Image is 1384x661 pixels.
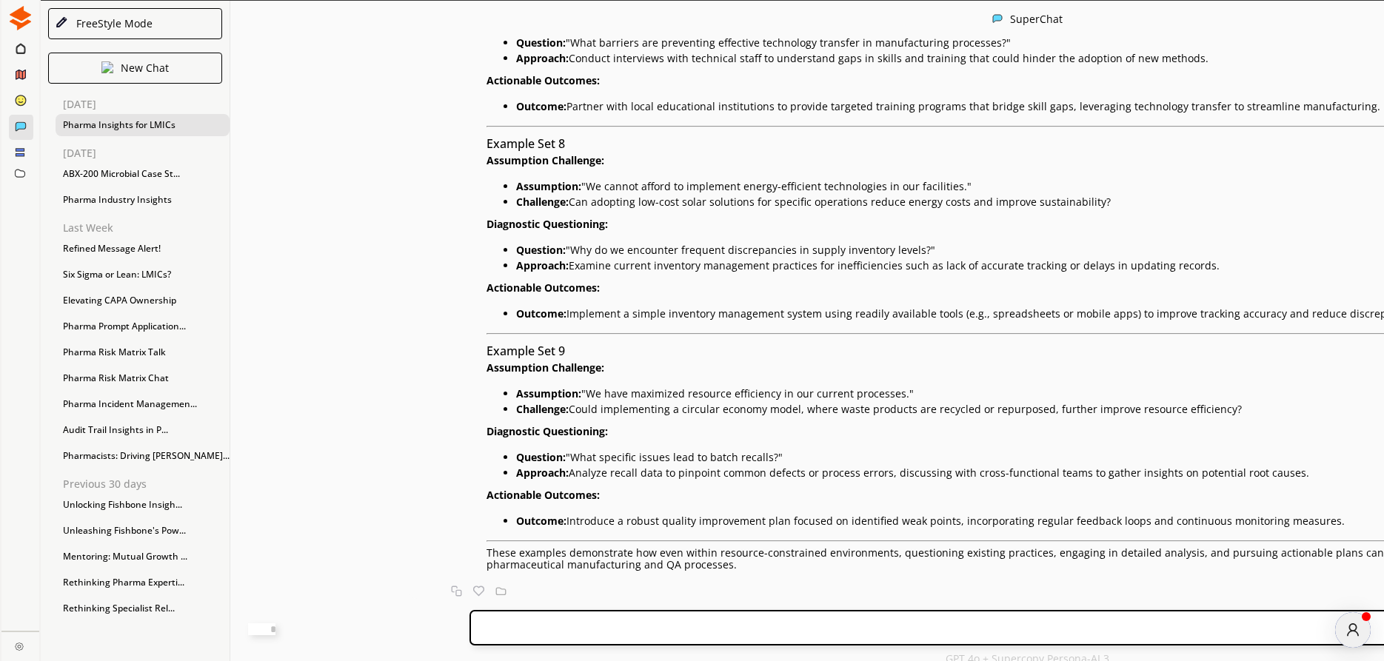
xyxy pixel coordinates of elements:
[121,62,169,74] p: New Chat
[56,114,230,136] div: Pharma Insights for LMICs
[516,36,566,50] strong: Question:
[487,281,600,295] strong: Actionable Outcomes:
[516,195,569,209] strong: Challenge:
[63,147,230,159] p: [DATE]
[487,153,604,167] strong: Assumption Challenge:
[516,466,569,480] strong: Approach:
[55,16,68,30] img: Close
[56,520,230,542] div: Unleashing Fishbone's Pow...
[992,13,1003,24] img: Close
[56,393,230,415] div: Pharma Incident Managemen...
[487,360,604,375] strong: Assumption Challenge:
[56,315,230,338] div: Pharma Prompt Application...
[1,631,39,657] a: Close
[516,51,569,65] strong: Approach:
[1335,612,1371,648] div: atlas-message-author-avatar
[487,488,600,502] strong: Actionable Outcomes:
[495,585,507,597] img: Save
[516,306,566,321] strong: Outcome:
[487,424,608,438] strong: Diagnostic Questioning:
[56,597,230,620] div: Rethinking Specialist Rel...
[1335,612,1371,648] button: atlas-launcher
[56,546,230,568] div: Mentoring: Mutual Growth ...
[56,419,230,441] div: Audit Trail Insights in P...
[487,217,608,231] strong: Diagnostic Questioning:
[63,478,230,490] p: Previous 30 days
[8,6,33,30] img: Close
[63,98,230,110] p: [DATE]
[516,99,566,113] strong: Outcome:
[487,73,600,87] strong: Actionable Outcomes:
[451,585,462,597] img: Copy
[1010,13,1063,26] div: SuperChat
[15,642,24,651] img: Close
[516,386,581,400] strong: Assumption:
[56,571,230,594] div: Rethinking Pharma Experti...
[516,179,581,193] strong: Assumption:
[101,61,113,73] img: Close
[516,243,566,257] strong: Question:
[473,585,484,597] img: Favorite
[516,514,566,528] strong: Outcome:
[56,163,230,185] div: ABX-200 Microbial Case St...
[516,258,569,272] strong: Approach:
[63,222,230,234] p: Last Week
[56,445,230,467] div: Pharmacists: Driving [PERSON_NAME]...
[56,238,230,260] div: Refined Message Alert!
[71,18,153,30] div: FreeStyle Mode
[56,264,230,286] div: Six Sigma or Lean: LMICs?
[56,189,230,211] div: Pharma Industry Insights
[516,450,566,464] strong: Question:
[56,494,230,516] div: Unlocking Fishbone Insigh...
[516,402,569,416] strong: Challenge:
[56,367,230,389] div: Pharma Risk Matrix Chat
[56,341,230,363] div: Pharma Risk Matrix Talk
[56,289,230,312] div: Elevating CAPA Ownership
